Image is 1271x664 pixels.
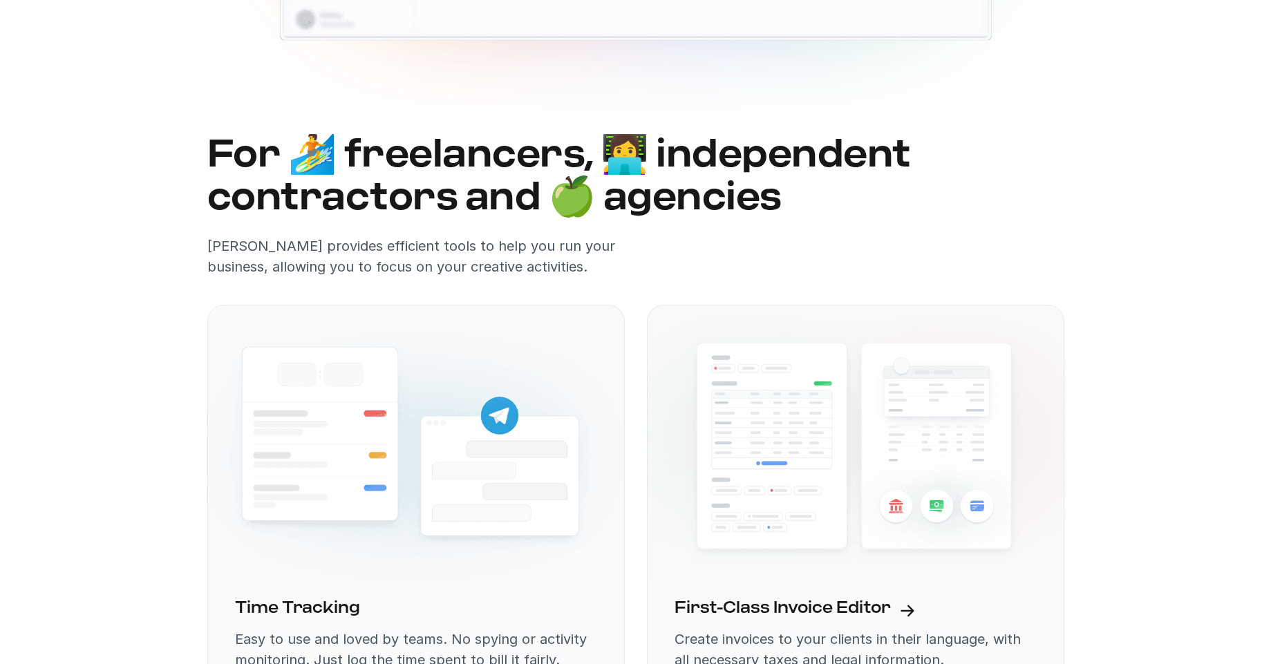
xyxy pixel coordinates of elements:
p: [PERSON_NAME] provides efficient tools to help you run your business, allowing you to focus on yo... [207,236,625,277]
h3: First-Class Invoice Editor [675,597,891,620]
h2: For 🏄 freelancers, 👩‍💻 independent contractors and 🍏 agencies [207,134,1064,219]
h3: Time Tracking [235,597,360,620]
